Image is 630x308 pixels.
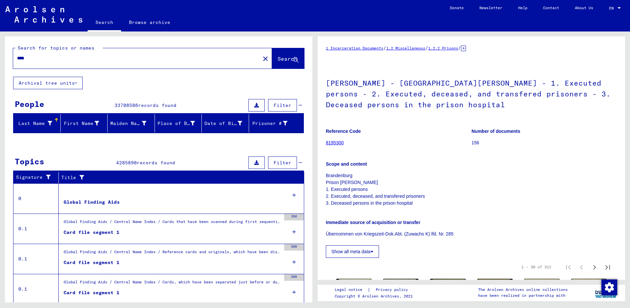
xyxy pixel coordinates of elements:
button: Search [272,48,304,69]
div: Date of Birth [204,120,242,127]
div: Prisoner # [252,120,288,127]
div: Card file segment 1 [64,289,119,296]
div: Title [61,172,298,183]
a: Privacy policy [370,286,416,293]
a: 1.2.2 Prisons [428,46,458,51]
button: Show all meta data [326,245,379,258]
span: records found [138,102,177,108]
div: Topics [15,155,44,167]
p: have been realized in partnership with [478,293,568,298]
div: Card file segment 1 [64,259,119,266]
button: Archival tree units [13,77,83,89]
a: Browse archive [121,14,178,30]
td: 0.1 [13,214,59,244]
mat-header-cell: Place of Birth [155,114,202,133]
span: / [425,45,428,51]
mat-header-cell: First Name [61,114,108,133]
div: 500 [284,244,304,251]
button: Filter [268,156,297,169]
a: Legal notice [335,286,367,293]
span: Filter [274,160,291,166]
span: 33708586 [115,102,138,108]
div: Title [61,174,291,181]
div: Global Finding Aids [64,199,120,206]
div: Maiden Name [110,120,146,127]
mat-icon: close [262,55,269,63]
span: Search [278,55,297,62]
div: Date of Birth [204,118,250,129]
a: 8195300 [326,140,344,145]
p: The Arolsen Archives online collections [478,287,568,293]
button: Previous page [575,260,588,274]
b: Immediate source of acquisition or transfer [326,220,420,225]
td: 0.1 [13,274,59,304]
td: 0 [13,183,59,214]
b: Scope and content [326,161,367,167]
button: First page [562,260,575,274]
span: Filter [274,102,291,108]
span: 4285890 [116,160,137,166]
a: Search [88,14,121,31]
button: Last page [601,260,614,274]
div: Signature [16,172,60,183]
button: Clear [259,52,272,65]
span: EN [609,6,616,10]
div: Prisoner # [252,118,296,129]
div: Maiden Name [110,118,155,129]
mat-label: Search for topics or names [18,45,94,51]
div: Signature [16,174,53,181]
span: / [383,45,386,51]
p: Copyright © Arolsen Archives, 2021 [335,293,416,299]
div: Place of Birth [157,120,195,127]
button: Next page [588,260,601,274]
a: 1 Incarceration Documents [326,46,383,51]
mat-header-cell: Maiden Name [108,114,155,133]
h1: [PERSON_NAME] - [GEOGRAPHIC_DATA][PERSON_NAME] - 1. Executed persons - 2. Executed, deceased, and... [326,68,617,118]
div: First Name [63,118,108,129]
b: Reference Code [326,129,361,134]
div: Last Name [16,120,52,127]
div: 500 [284,274,304,281]
img: yv_logo.png [594,284,618,301]
span: records found [137,160,175,166]
div: Global Finding Aids / Central Name Index / Reference cards and originals, which have been discove... [64,249,281,258]
b: Number of documents [472,129,520,134]
div: 1 – 30 of 312 [521,264,551,270]
mat-header-cell: Prisoner # [249,114,304,133]
div: Last Name [16,118,60,129]
div: 350 [284,214,304,220]
p: Übernommen von Kriegszeit-Dok.Abt. (Zuwachs K) lfd. Nr. 285 [326,231,617,237]
div: Card file segment 1 [64,229,119,236]
img: Change consent [601,279,617,295]
div: People [15,98,44,110]
img: Arolsen_neg.svg [5,6,82,23]
div: Global Finding Aids / Central Name Index / Cards, which have been separated just before or during... [64,279,281,288]
div: First Name [63,120,99,127]
div: | [335,286,416,293]
span: / [458,45,461,51]
div: Global Finding Aids / Central Name Index / Cards that have been scanned during first sequential m... [64,219,281,228]
p: 156 [472,139,617,146]
a: 1.2 Miscellaneous [386,46,425,51]
td: 0.1 [13,244,59,274]
button: Filter [268,99,297,112]
p: Brandenburg Prison [PERSON_NAME] 1. Executed persons 2. Executed, deceased, and transfered prison... [326,172,617,207]
div: Place of Birth [157,118,203,129]
mat-header-cell: Last Name [13,114,61,133]
mat-header-cell: Date of Birth [202,114,249,133]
